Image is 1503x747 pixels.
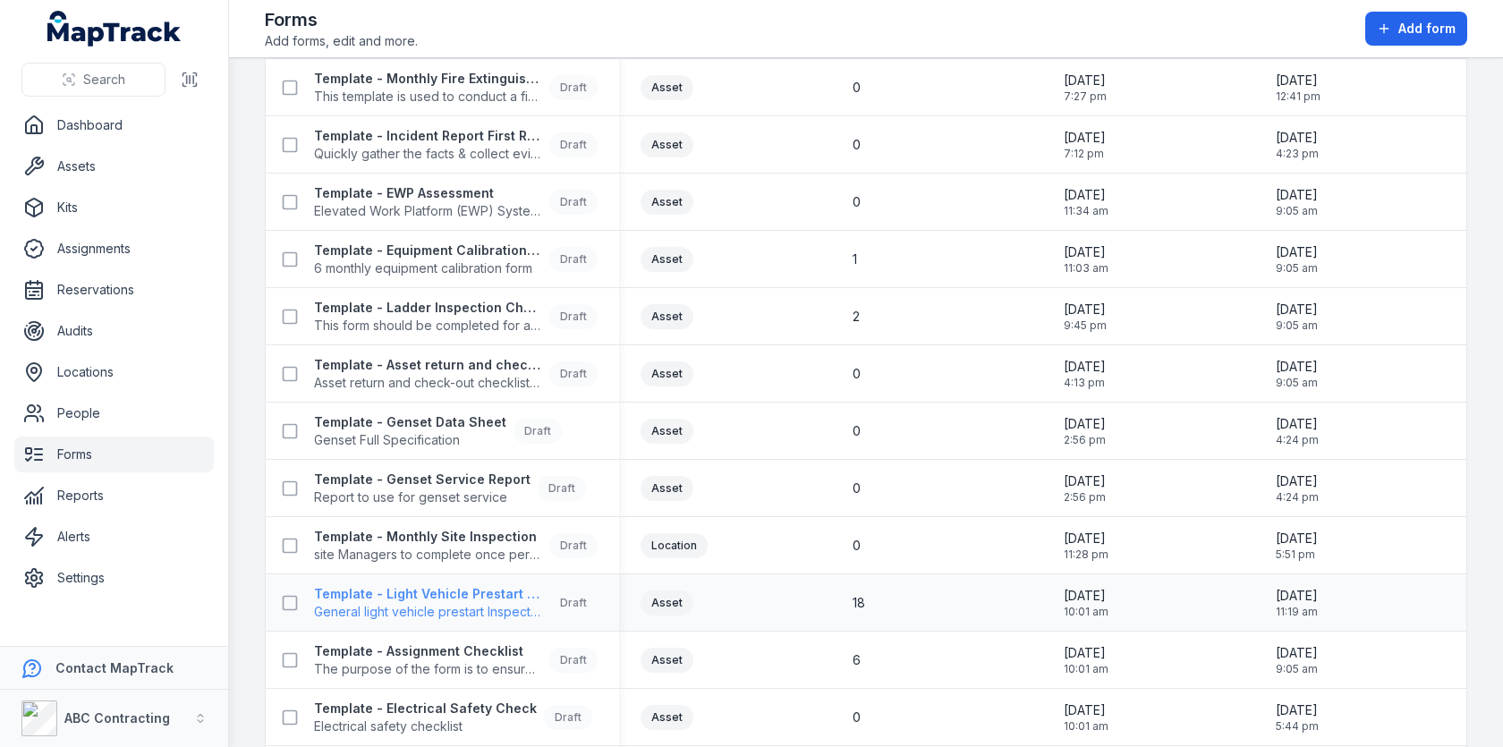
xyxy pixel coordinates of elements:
[83,71,125,89] span: Search
[1064,548,1108,562] span: 11:28 pm
[1064,358,1106,376] span: [DATE]
[1276,472,1319,505] time: 30/05/2025, 4:24:32 pm
[314,471,586,506] a: Template - Genset Service ReportReport to use for genset serviceDraft
[853,136,861,154] span: 0
[1276,204,1318,218] span: 9:05 am
[1276,72,1320,89] span: [DATE]
[314,700,537,717] strong: Template - Electrical Safety Check
[21,63,166,97] button: Search
[538,476,586,501] div: Draft
[1064,243,1108,261] span: [DATE]
[1276,147,1319,161] span: 4:23 pm
[1064,662,1108,676] span: 10:01 am
[549,533,598,558] div: Draft
[853,365,861,383] span: 0
[1064,204,1108,218] span: 11:34 am
[1276,587,1318,619] time: 20/08/2025, 11:19:26 am
[1064,530,1108,548] span: [DATE]
[1276,701,1319,719] span: [DATE]
[314,660,542,678] span: The purpose of the form is to ensure the employee is licenced and capable in operation the asset.
[14,395,214,431] a: People
[641,304,693,329] div: Asset
[641,476,693,501] div: Asset
[549,190,598,215] div: Draft
[14,519,214,555] a: Alerts
[853,308,860,326] span: 2
[1276,129,1319,147] span: [DATE]
[1276,587,1318,605] span: [DATE]
[1064,472,1106,505] time: 21/03/2025, 2:56:08 pm
[1064,147,1106,161] span: 7:12 pm
[314,374,542,392] span: Asset return and check-out checklist - for key assets
[1276,472,1319,490] span: [DATE]
[1276,318,1318,333] span: 9:05 am
[314,585,598,621] a: Template - Light Vehicle Prestart InspectionGeneral light vehicle prestart Inspection formDraft
[14,272,214,308] a: Reservations
[314,317,542,335] span: This form should be completed for all ladders.
[314,259,542,277] span: 6 monthly equipment calibration form
[1064,719,1108,734] span: 10:01 am
[1276,129,1319,161] time: 30/05/2025, 4:23:51 pm
[1064,186,1108,204] span: [DATE]
[1064,644,1108,676] time: 24/01/2025, 10:01:50 am
[1064,89,1107,104] span: 7:27 pm
[1276,530,1318,562] time: 30/05/2025, 5:51:16 pm
[14,437,214,472] a: Forms
[14,478,214,514] a: Reports
[314,242,542,259] strong: Template - Equipment Calibration Form
[314,70,598,106] a: Template - Monthly Fire Extinguisher InspectionThis template is used to conduct a fire extinguish...
[1276,358,1318,376] span: [DATE]
[55,660,174,675] strong: Contact MapTrack
[853,422,861,440] span: 0
[641,247,693,272] div: Asset
[1064,261,1108,276] span: 11:03 am
[1276,243,1318,261] span: [DATE]
[1064,415,1106,447] time: 21/03/2025, 2:56:17 pm
[1064,587,1108,605] span: [DATE]
[314,717,537,735] span: Electrical safety checklist
[1276,89,1320,104] span: 12:41 pm
[1276,358,1318,390] time: 22/08/2025, 9:05:47 am
[64,710,170,726] strong: ABC Contracting
[641,419,693,444] div: Asset
[1064,301,1107,333] time: 03/04/2025, 9:45:55 pm
[853,594,865,612] span: 18
[641,533,708,558] div: Location
[1064,490,1106,505] span: 2:56 pm
[14,313,214,349] a: Audits
[314,431,506,449] span: Genset Full Specification
[1064,318,1107,333] span: 9:45 pm
[549,361,598,386] div: Draft
[14,107,214,143] a: Dashboard
[1064,301,1107,318] span: [DATE]
[1398,20,1456,38] span: Add form
[1276,186,1318,218] time: 22/08/2025, 9:05:38 am
[314,488,531,506] span: Report to use for genset service
[314,70,542,88] strong: Template - Monthly Fire Extinguisher Inspection
[314,413,562,449] a: Template - Genset Data SheetGenset Full SpecificationDraft
[314,642,542,660] strong: Template - Assignment Checklist
[549,648,598,673] div: Draft
[1276,243,1318,276] time: 22/08/2025, 9:05:41 am
[1064,701,1108,719] span: [DATE]
[314,546,542,564] span: site Managers to complete once per month
[314,242,598,277] a: Template - Equipment Calibration Form6 monthly equipment calibration formDraft
[641,75,693,100] div: Asset
[314,184,598,220] a: Template - EWP AssessmentElevated Work Platform (EWP) System AssessmentDraft
[853,250,857,268] span: 1
[1276,301,1318,333] time: 22/08/2025, 9:05:43 am
[14,149,214,184] a: Assets
[1276,701,1319,734] time: 30/05/2025, 5:44:06 pm
[1064,415,1106,433] span: [DATE]
[314,700,592,735] a: Template - Electrical Safety CheckElectrical safety checklistDraft
[1064,186,1108,218] time: 23/05/2025, 11:34:53 am
[1276,415,1319,433] span: [DATE]
[1276,301,1318,318] span: [DATE]
[1064,376,1106,390] span: 4:13 pm
[314,88,542,106] span: This template is used to conduct a fire extinguisher inspection every 30 days to determine if the...
[14,190,214,225] a: Kits
[1365,12,1467,46] button: Add form
[14,354,214,390] a: Locations
[1064,530,1108,562] time: 20/02/2025, 11:28:43 pm
[14,560,214,596] a: Settings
